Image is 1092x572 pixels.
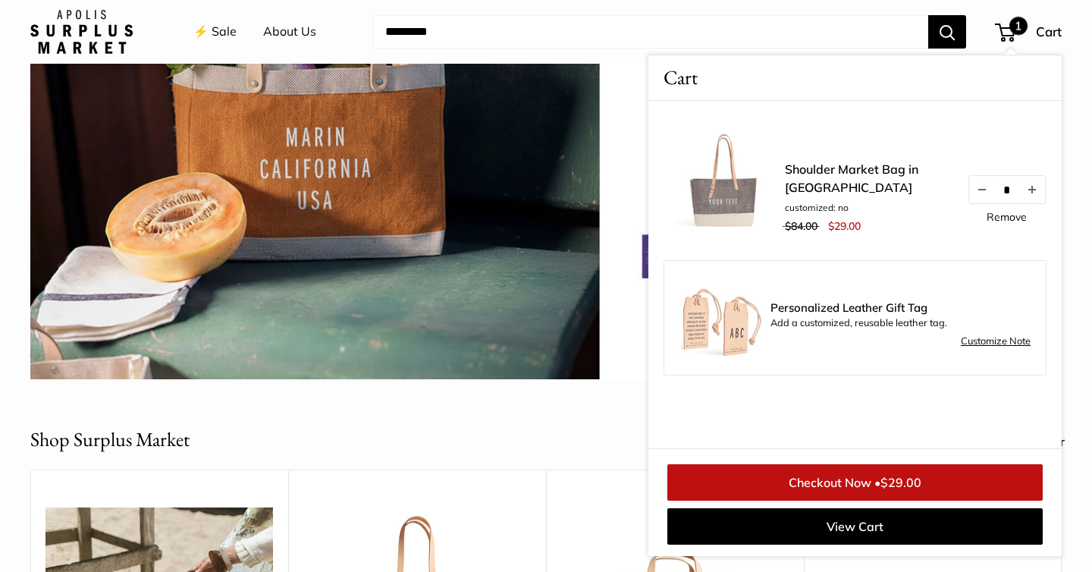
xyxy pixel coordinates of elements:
a: View Cart [667,508,1043,545]
span: Personalized Leather Gift Tag [770,302,1031,314]
a: Remove [987,212,1027,222]
button: Search [928,15,966,49]
a: 1 Cart [996,20,1062,44]
a: Shoulder Market Bag in [GEOGRAPHIC_DATA] [785,160,952,196]
span: Cart [1036,24,1062,39]
a: ⚡️ Sale [193,20,237,43]
span: Cart [664,63,698,93]
span: 1 [1009,17,1028,35]
img: Apolis: Surplus Market [30,10,133,54]
a: Customize Note [961,332,1031,350]
button: Increase quantity by 1 [1019,176,1045,203]
a: About Us [263,20,316,43]
div: Add a customized, reusable leather tag. [770,302,1031,332]
button: Decrease quantity by 1 [969,176,995,203]
input: Quantity [995,183,1019,196]
span: $84.00 [785,219,817,233]
input: Search... [373,15,928,49]
span: $29.00 [880,475,921,490]
li: customized: no [785,201,952,215]
img: description_Our first Chambray Shoulder Market Bag [664,116,785,237]
span: $29.00 [828,219,861,233]
a: Checkout Now •$29.00 [667,464,1043,501]
img: Luggage Tag [679,276,763,360]
h2: Shop Surplus Market [30,425,190,454]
